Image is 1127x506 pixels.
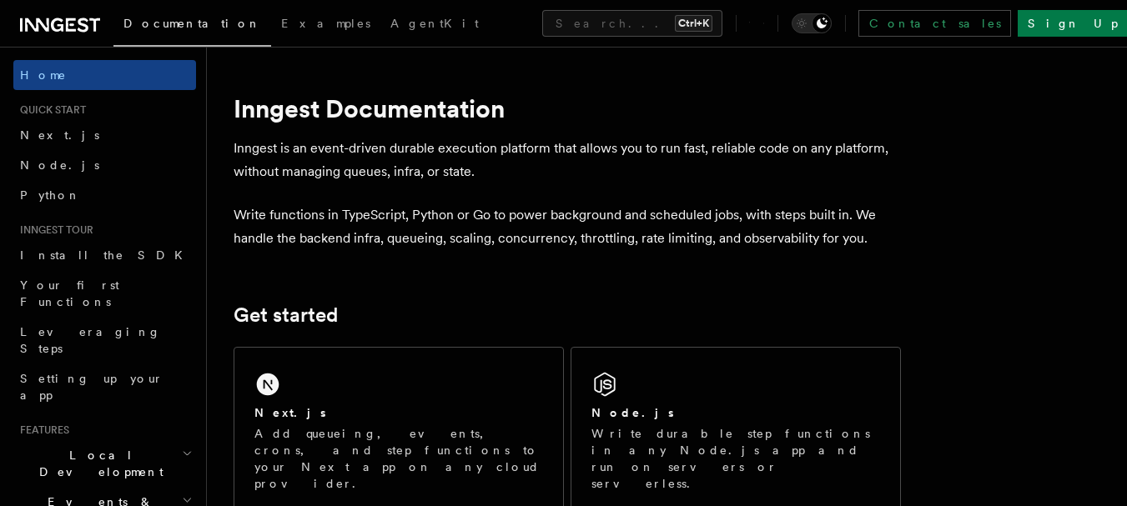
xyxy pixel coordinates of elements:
span: Quick start [13,103,86,117]
button: Local Development [13,440,196,487]
span: Documentation [123,17,261,30]
a: Contact sales [858,10,1011,37]
span: Your first Functions [20,278,119,308]
a: Install the SDK [13,240,196,270]
span: Examples [281,17,370,30]
a: Next.js [13,120,196,150]
span: Node.js [20,158,99,172]
p: Write functions in TypeScript, Python or Go to power background and scheduled jobs, with steps bu... [234,203,901,250]
span: Python [20,188,81,202]
span: Setting up your app [20,372,164,402]
a: Leveraging Steps [13,317,196,363]
a: Documentation [113,5,271,47]
span: Next.js [20,128,99,142]
span: Inngest tour [13,223,93,237]
span: Leveraging Steps [20,325,161,355]
kbd: Ctrl+K [675,15,712,32]
h2: Node.js [591,404,674,421]
p: Write durable step functions in any Node.js app and run on servers or serverless. [591,425,880,492]
a: Python [13,180,196,210]
p: Inngest is an event-driven durable execution platform that allows you to run fast, reliable code ... [234,137,901,183]
h2: Next.js [254,404,326,421]
a: Setting up your app [13,363,196,410]
button: Search...Ctrl+K [542,10,722,37]
button: Toggle dark mode [792,13,832,33]
span: Local Development [13,447,182,480]
a: Examples [271,5,380,45]
a: Get started [234,303,338,327]
a: Node.js [13,150,196,180]
a: AgentKit [380,5,489,45]
span: AgentKit [390,17,479,30]
span: Features [13,423,69,437]
a: Home [13,60,196,90]
h1: Inngest Documentation [234,93,901,123]
span: Install the SDK [20,248,193,262]
a: Your first Functions [13,270,196,317]
p: Add queueing, events, crons, and step functions to your Next app on any cloud provider. [254,425,543,492]
span: Home [20,67,67,83]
